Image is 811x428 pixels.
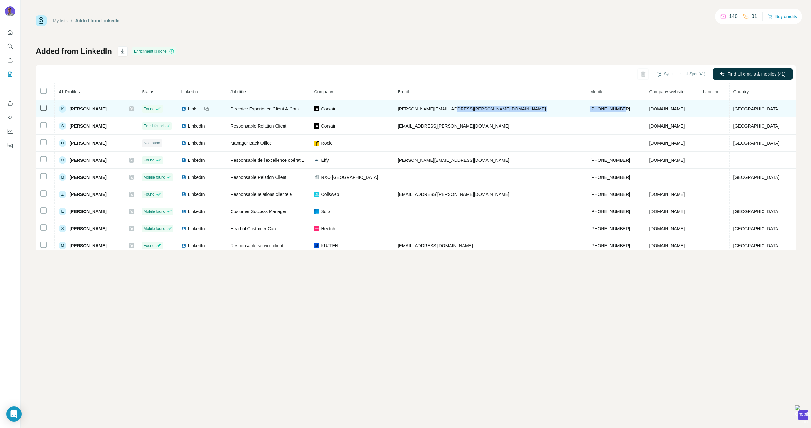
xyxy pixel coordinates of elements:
span: [PERSON_NAME] [69,106,106,112]
span: Email [398,89,409,94]
span: [PERSON_NAME][EMAIL_ADDRESS][PERSON_NAME][DOMAIN_NAME] [398,106,546,111]
li: / [71,17,72,24]
span: LinkedIn [188,174,205,180]
span: Job title [231,89,246,94]
button: Quick start [5,27,15,38]
span: [GEOGRAPHIC_DATA] [733,226,780,231]
img: LinkedIn logo [181,106,186,111]
span: Country [733,89,749,94]
img: company-logo [314,158,319,163]
span: [PHONE_NUMBER] [590,175,630,180]
span: [PERSON_NAME] [69,242,106,249]
span: [DOMAIN_NAME] [649,123,685,129]
div: M [59,156,66,164]
span: [EMAIL_ADDRESS][PERSON_NAME][DOMAIN_NAME] [398,123,509,129]
span: KUJTEN [321,242,338,249]
span: [GEOGRAPHIC_DATA] [733,123,780,129]
span: [DOMAIN_NAME] [649,209,685,214]
button: Feedback [5,140,15,151]
button: Search [5,41,15,52]
button: My lists [5,68,15,80]
img: LinkedIn logo [181,141,186,146]
span: [PERSON_NAME] [69,123,106,129]
span: Landline [703,89,719,94]
span: Found [144,157,155,163]
img: company-logo [314,209,319,214]
span: Solo [321,208,330,215]
span: [PERSON_NAME][EMAIL_ADDRESS][DOMAIN_NAME] [398,158,509,163]
span: [GEOGRAPHIC_DATA] [733,175,780,180]
span: Status [142,89,155,94]
span: Responsable de l’excellence opérationnelle [231,158,316,163]
div: S [59,122,66,130]
span: NXO [GEOGRAPHIC_DATA] [321,174,378,180]
img: LinkedIn logo [181,175,186,180]
span: [PHONE_NUMBER] [590,226,630,231]
span: Corsair [321,106,335,112]
span: Head of Customer Care [231,226,278,231]
img: LinkedIn logo [181,123,186,129]
button: Sync all to HubSpot (41) [652,69,710,79]
div: S [59,225,66,232]
div: K [59,105,66,113]
img: company-logo [314,243,319,248]
span: Found [144,192,155,197]
span: [DOMAIN_NAME] [649,192,685,197]
span: LinkedIn [188,191,205,198]
span: Colisweb [321,191,339,198]
span: Email found [144,123,164,129]
span: Company [314,89,333,94]
span: Found [144,106,155,112]
span: Responsable Relation Client [231,123,287,129]
span: Corsair [321,123,335,129]
img: LinkedIn logo [181,226,186,231]
span: [PERSON_NAME] [69,208,106,215]
span: Roole [321,140,333,146]
span: [GEOGRAPHIC_DATA] [733,141,780,146]
span: [DOMAIN_NAME] [649,243,685,248]
span: [EMAIL_ADDRESS][DOMAIN_NAME] [398,243,473,248]
button: Dashboard [5,126,15,137]
span: [PHONE_NUMBER] [590,209,630,214]
span: LinkedIn [181,89,198,94]
span: [PERSON_NAME] [69,191,106,198]
span: Mobile found [144,209,166,214]
span: Found [144,243,155,249]
img: company-logo [314,192,319,197]
span: Not found [144,140,160,146]
span: [DOMAIN_NAME] [649,158,685,163]
div: E [59,208,66,215]
span: [PERSON_NAME] [69,225,106,232]
span: Responsable relations clientèle [231,192,292,197]
a: My lists [53,18,68,23]
span: [DOMAIN_NAME] [649,141,685,146]
span: [GEOGRAPHIC_DATA] [733,106,780,111]
span: [PERSON_NAME] [69,174,106,180]
div: Enrichment is done [132,47,176,55]
div: M [59,173,66,181]
span: Find all emails & mobiles (41) [727,71,786,77]
div: Added from LinkedIn [75,17,120,24]
span: [DOMAIN_NAME] [649,226,685,231]
span: Responsable Relation Client [231,175,287,180]
span: LinkedIn [188,208,205,215]
button: Buy credits [768,12,797,21]
span: Mobile [590,89,603,94]
div: Open Intercom Messenger [6,406,22,422]
button: Use Surfe on LinkedIn [5,98,15,109]
span: Direcrice Experience Client & Communication [231,106,320,111]
span: [PERSON_NAME] [69,157,106,163]
button: Enrich CSV [5,54,15,66]
span: [PHONE_NUMBER] [590,192,630,197]
span: Mobile found [144,226,166,231]
span: Effy [321,157,329,163]
button: Find all emails & mobiles (41) [713,68,793,80]
span: [PHONE_NUMBER] [590,243,630,248]
img: LinkedIn logo [181,209,186,214]
span: 41 Profiles [59,89,80,94]
button: Use Surfe API [5,112,15,123]
img: company-logo [314,141,319,146]
span: Responsable service client [231,243,284,248]
span: LinkedIn [188,140,205,146]
span: [DOMAIN_NAME] [649,106,685,111]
